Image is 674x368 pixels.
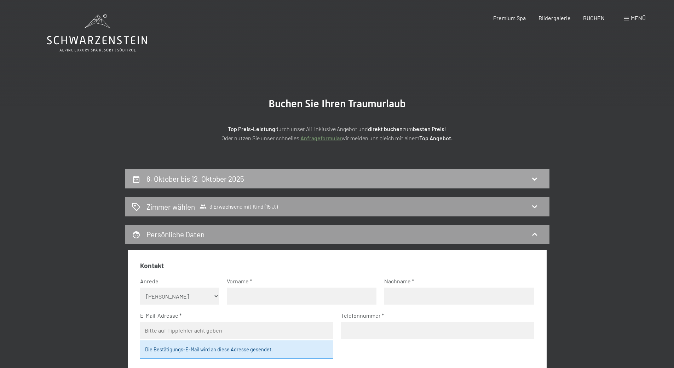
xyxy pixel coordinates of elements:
strong: Top Angebot. [419,135,453,141]
label: Vorname [227,277,371,285]
h2: 8. Oktober bis 12. Oktober 2025 [146,174,244,183]
span: Buchen Sie Ihren Traumurlaub [269,97,406,110]
span: 3 Erwachsene mit Kind (15 J.) [200,203,278,210]
a: Anfrageformular [300,135,342,141]
h2: Persönliche Daten [146,230,204,239]
span: Menü [631,15,646,21]
strong: besten Preis [413,125,444,132]
a: Premium Spa [493,15,526,21]
h2: Zimmer wählen [146,202,195,212]
legend: Kontakt [140,261,164,271]
strong: Top Preis-Leistung [228,125,275,132]
div: Die Bestätigungs-E-Mail wird an diese Adresse gesendet. [140,340,333,359]
label: Anrede [140,277,213,285]
p: durch unser All-inklusive Angebot und zum ! Oder nutzen Sie unser schnelles wir melden uns gleich... [160,124,514,142]
a: Bildergalerie [538,15,571,21]
strong: direkt buchen [368,125,403,132]
label: Nachname [384,277,528,285]
a: BUCHEN [583,15,605,21]
input: Bitte auf Tippfehler acht geben [140,322,333,339]
label: E-Mail-Adresse [140,312,327,319]
label: Telefonnummer [341,312,528,319]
